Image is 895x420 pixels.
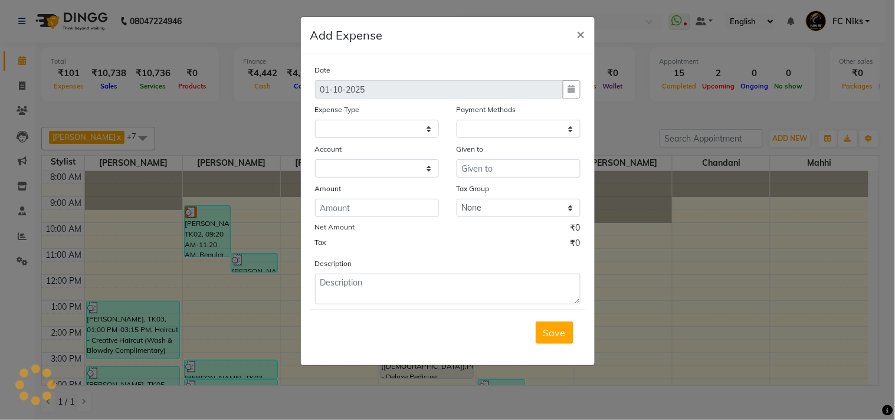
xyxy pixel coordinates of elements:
span: × [577,25,585,42]
button: Save [536,321,573,344]
span: ₹0 [571,237,581,252]
label: Date [315,65,331,76]
h5: Add Expense [310,27,383,44]
label: Tax Group [457,183,490,194]
label: Payment Methods [457,104,516,115]
label: Tax [315,237,326,248]
input: Amount [315,199,439,217]
label: Expense Type [315,104,360,115]
input: Given to [457,159,581,178]
button: Close [568,17,595,50]
span: Save [543,327,566,339]
label: Given to [457,144,484,155]
label: Account [315,144,342,155]
label: Amount [315,183,342,194]
label: Description [315,258,352,269]
span: ₹0 [571,222,581,237]
label: Net Amount [315,222,355,232]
